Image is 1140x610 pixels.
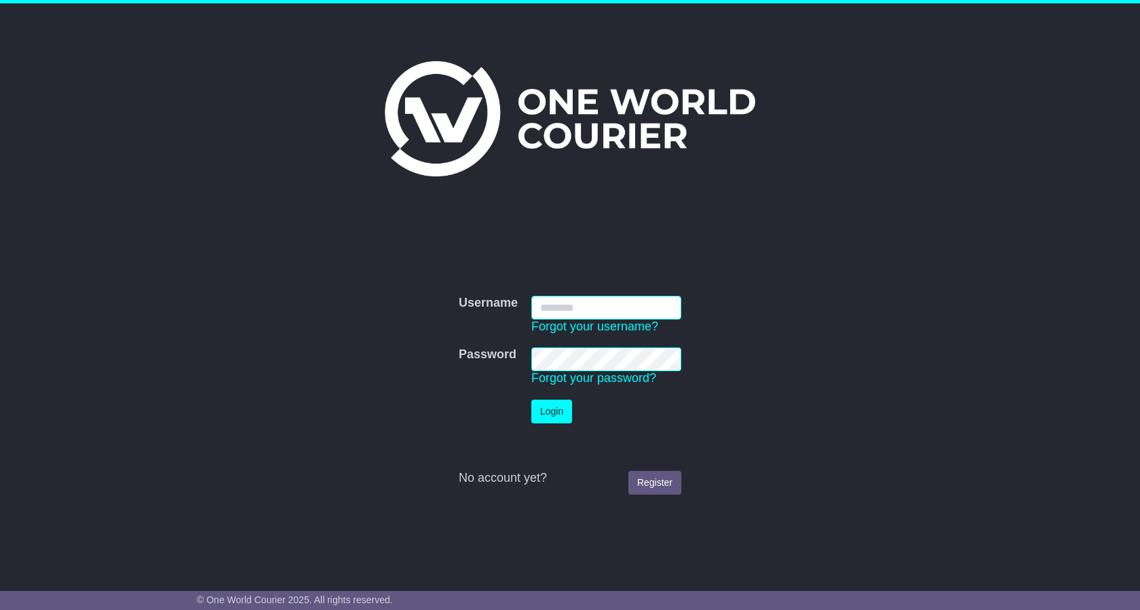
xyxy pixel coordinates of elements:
label: Password [459,347,516,362]
a: Forgot your username? [531,320,658,333]
img: One World [385,61,755,176]
a: Register [628,471,681,495]
label: Username [459,296,518,311]
button: Login [531,400,572,423]
div: No account yet? [459,471,681,486]
span: © One World Courier 2025. All rights reserved. [197,594,393,605]
a: Forgot your password? [531,371,656,385]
